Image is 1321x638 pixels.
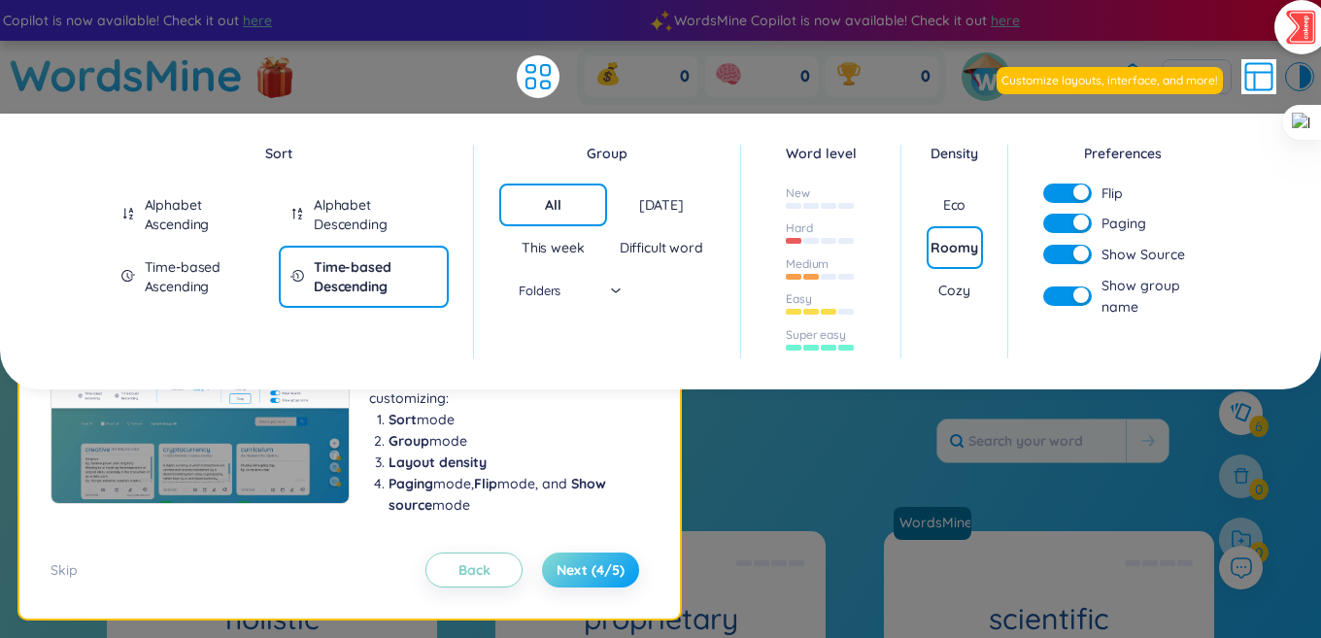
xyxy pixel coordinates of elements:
[425,553,523,588] button: Back
[458,560,491,580] span: Back
[991,10,1020,31] span: here
[800,66,810,87] span: 0
[921,66,931,87] span: 0
[474,475,497,492] b: Flip
[389,430,629,452] li: mode
[1101,184,1123,203] span: Flip
[290,269,304,283] span: field-time
[884,602,1214,636] h1: scientific
[121,207,135,220] span: sort-ascending
[962,52,1010,101] img: avatar
[943,195,966,215] div: Eco
[389,473,629,516] li: mode, mode, and mode
[937,420,1126,462] input: Search your word
[255,47,294,105] img: flashSalesIcon.a7f4f837.png
[680,66,690,87] span: 0
[927,143,983,164] div: Density
[639,195,684,215] div: [DATE]
[314,257,437,296] div: Time-based Descending
[557,560,625,580] span: Next (4/5)
[938,281,969,300] div: Cozy
[389,432,429,450] b: Group
[766,143,876,164] div: Word level
[389,453,487,471] b: Layout density
[145,195,268,234] div: Alphabet Ascending
[389,475,433,492] b: Paging
[495,602,826,636] h1: proprietary
[1101,213,1146,234] span: Paging
[121,269,135,283] span: field-time
[314,195,437,234] div: Alphabet Descending
[10,41,243,110] a: WordsMine
[892,513,973,532] a: WordsMine
[545,195,561,215] div: All
[389,409,629,430] li: mode
[51,559,78,581] div: Skip
[620,238,703,257] div: Difficult word
[786,185,810,201] div: New
[389,411,417,428] b: Sort
[145,257,268,296] div: Time-based Ascending
[786,220,813,236] div: Hard
[1101,275,1202,318] span: Show group name
[499,143,716,164] div: Group
[110,143,449,164] div: Sort
[962,52,1015,101] a: avatar
[107,602,437,636] h1: holistic
[786,327,846,343] div: Super easy
[542,553,639,588] button: Next (4/5)
[786,291,812,307] div: Easy
[931,238,977,257] div: Roomy
[894,507,979,540] a: WordsMine
[1033,143,1212,164] div: Preferences
[290,207,304,220] span: sort-descending
[243,10,272,31] span: here
[1101,244,1185,265] span: Show Source
[522,238,585,257] div: This week
[786,256,829,272] div: Medium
